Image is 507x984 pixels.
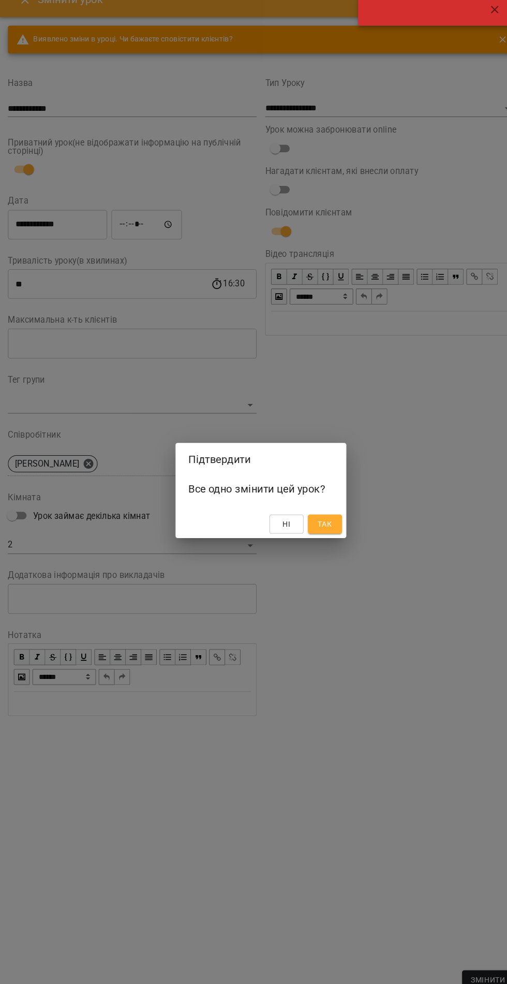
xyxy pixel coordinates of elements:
h2: Підтвердити [183,454,324,470]
h6: Все одно змінити цей урок? [183,483,324,499]
span: Так [309,518,322,531]
button: Так [299,515,332,534]
span: Ні [275,518,282,531]
button: Ні [262,515,295,534]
